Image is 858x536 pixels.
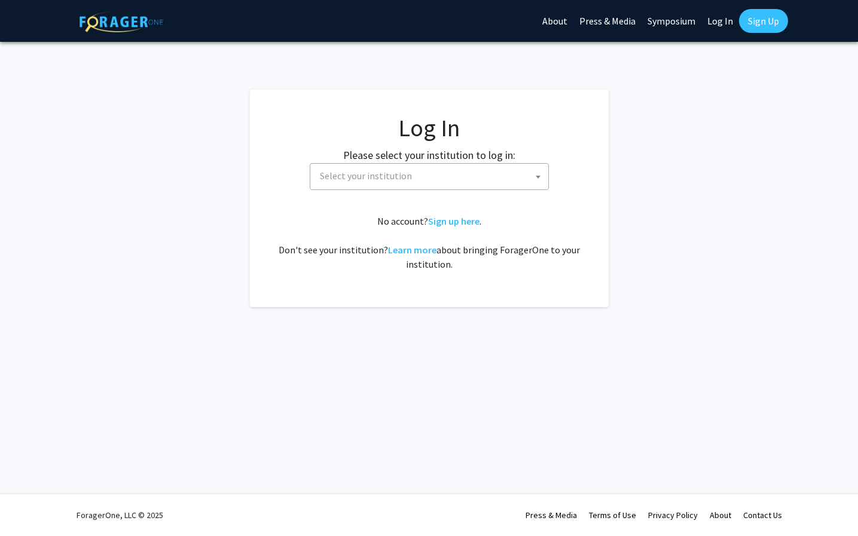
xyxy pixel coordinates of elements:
[343,147,515,163] label: Please select your institution to log in:
[320,170,412,182] span: Select your institution
[710,510,731,520] a: About
[77,494,163,536] div: ForagerOne, LLC © 2025
[739,9,788,33] a: Sign Up
[526,510,577,520] a: Press & Media
[310,163,549,190] span: Select your institution
[428,215,480,227] a: Sign up here
[80,11,163,32] img: ForagerOne Logo
[743,510,782,520] a: Contact Us
[274,214,585,271] div: No account? . Don't see your institution? about bringing ForagerOne to your institution.
[648,510,698,520] a: Privacy Policy
[315,164,548,188] span: Select your institution
[274,114,585,142] h1: Log In
[388,244,436,256] a: Learn more about bringing ForagerOne to your institution
[589,510,636,520] a: Terms of Use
